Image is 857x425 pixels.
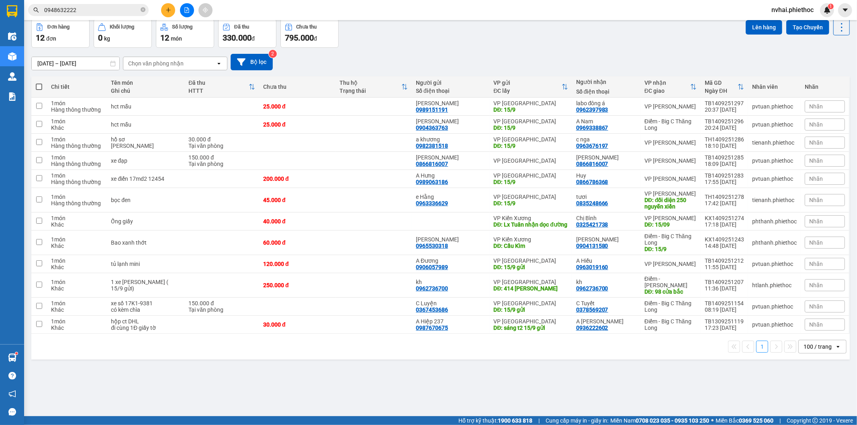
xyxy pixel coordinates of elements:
div: Điểm - Big C Thăng Long [644,118,697,131]
div: phthanh.phiethoc [752,239,797,246]
div: có kèm chìa [111,306,180,313]
span: search [33,7,39,13]
div: 1 món [51,100,103,106]
div: lưu kho [111,143,180,149]
div: DĐ: 15/9 [493,200,568,206]
strong: 1900 633 818 [498,417,532,424]
span: ⚪️ [711,419,714,422]
span: notification [8,390,16,398]
div: KX1409251243 [705,236,744,243]
div: tienanh.phiethoc [752,197,797,203]
div: 20:37 [DATE] [705,106,744,113]
div: Hàng thông thường [51,106,103,113]
div: Đơn hàng [47,24,70,30]
div: VP [PERSON_NAME] [644,139,697,146]
div: Khác [51,325,103,331]
span: caret-down [842,6,849,14]
span: Nhãn [809,176,823,182]
div: 1 xe lưu kho ( 15/9 gửi) [111,279,180,292]
div: Điểm - Big C Thăng Long [644,233,697,246]
div: Chị Chung [416,118,485,125]
img: icon-new-feature [824,6,831,14]
div: Đã thu [188,80,249,86]
div: Thu hộ [340,80,401,86]
div: 40.000 đ [263,218,331,225]
div: DĐ: 15/09 [644,221,697,228]
div: 17:42 [DATE] [705,200,744,206]
div: Ghi chú [111,88,180,94]
div: pvtuan.phiethoc [752,157,797,164]
button: Đã thu330.000đ [218,19,276,48]
span: nvhai.phiethoc [765,5,820,15]
div: 200.000 đ [263,176,331,182]
div: Tại văn phòng [188,161,255,167]
div: HTTT [188,88,249,94]
div: kh [576,279,636,285]
div: DĐ: sáng t2 15/9 gửi [493,325,568,331]
span: Cung cấp máy in - giấy in: [546,416,608,425]
div: VP [PERSON_NAME] [644,261,697,267]
button: Khối lượng0kg [94,19,152,48]
div: ngọc anh [416,154,485,161]
svg: open [216,60,222,67]
div: 17:23 [DATE] [705,325,744,331]
span: 795.000 [285,33,314,43]
div: 0989063186 [416,179,448,185]
div: 0906057989 [416,264,448,270]
div: 1 món [51,172,103,179]
div: labo đông á [576,100,636,106]
div: 45.000 đ [263,197,331,203]
span: món [171,35,182,42]
div: Người nhận [576,79,636,85]
div: Mã GD [705,80,738,86]
div: VP [PERSON_NAME] [644,176,697,182]
div: Nhãn [805,84,845,90]
span: kg [104,35,110,42]
div: Hàng thông thường [51,179,103,185]
div: Hàng thông thường [51,143,103,149]
div: DĐ: đối diện 250 nguyễn xiển [644,197,697,210]
div: hồ sơ [111,136,180,143]
img: warehouse-icon [8,52,16,61]
div: 11:55 [DATE] [705,264,744,270]
div: 0367453686 [416,306,448,313]
div: 250.000 đ [263,282,331,288]
img: logo-vxr [7,5,17,17]
div: 08:19 [DATE] [705,306,744,313]
div: Số lượng [172,24,192,30]
div: hct mẫu [111,103,180,110]
button: plus [161,3,175,17]
span: aim [202,7,208,13]
span: 12 [36,33,45,43]
div: Số điện thoại [576,88,636,95]
div: 0866816007 [576,161,608,167]
div: Đã thu [234,24,249,30]
button: 1 [756,341,768,353]
div: tủ lạnh mini [111,261,180,267]
div: tienanh.phiethoc [752,139,797,146]
div: 18:09 [DATE] [705,161,744,167]
div: TB1409251297 [705,100,744,106]
div: 30.000 đ [188,136,255,143]
div: xe số 17K1-9381 [111,300,180,306]
div: 0987670675 [416,325,448,331]
div: 0325421738 [576,221,608,228]
div: 1 món [51,236,103,243]
div: VP [GEOGRAPHIC_DATA] [493,194,568,200]
div: TH1409251278 [705,194,744,200]
div: TB1309251119 [705,318,744,325]
div: pvtuan.phiethoc [752,176,797,182]
div: Chưa thu [263,84,331,90]
div: ngọc anh [576,154,636,161]
div: 1 món [51,279,103,285]
th: Toggle SortBy [640,76,701,98]
div: Anh Tuấn [576,236,636,243]
div: phthanh.phiethoc [752,218,797,225]
div: 1 món [51,136,103,143]
div: 1 món [51,118,103,125]
div: 150.000 đ [188,300,255,306]
div: 100 / trang [804,343,832,351]
div: 25.000 đ [263,103,331,110]
div: Hàng thông thường [51,200,103,206]
div: TB1409251154 [705,300,744,306]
